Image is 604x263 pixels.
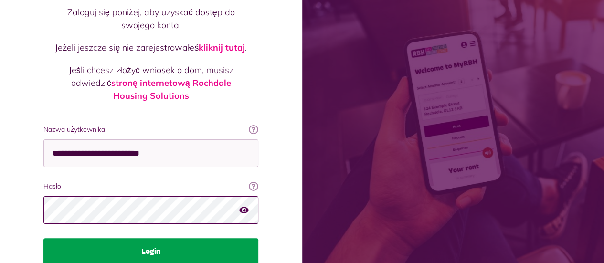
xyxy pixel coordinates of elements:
a: kliknij tutaj [199,42,245,53]
font: Jeśli chcesz złożyć wniosek o dom, musisz odwiedzić [69,64,233,88]
font: Nazwa użytkownika [43,125,105,134]
font: Login [141,248,160,255]
font: Zaloguj się poniżej, aby uzyskać dostęp do swojego konta. [67,7,235,31]
font: . [245,42,247,53]
font: Jeżeli jeszcze się nie zarejestrowałeś [55,42,199,53]
a: stronę internetową Rochdale Housing Solutions [111,77,231,101]
font: Hasło [43,182,61,190]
